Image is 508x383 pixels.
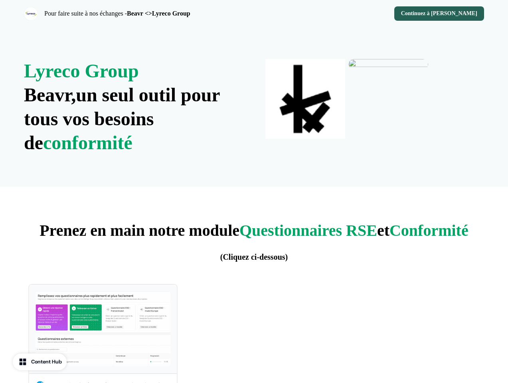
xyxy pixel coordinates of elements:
p: Prenez en main notre module et [24,219,484,267]
span: (Cliquez ci-dessous) [220,253,288,261]
div: Content Hub [31,358,62,366]
button: Content Hub [13,353,67,370]
span: Questionnaires RSE [239,221,377,239]
strong: un seul outil pour tous vos besoins de [24,84,220,153]
span: Conformité [389,221,468,239]
strong: Beavr <>Lyreco Group [127,10,190,17]
span: Lyreco Group [24,60,139,81]
p: Pour faire suite à nos échanges - [44,9,190,18]
button: Continuez à [PERSON_NAME] [394,6,484,21]
img: Automatisez la réponse à vos questionnaires RSE et conformité ! [36,291,171,367]
p: Beavr, [24,59,243,155]
span: conformité [43,132,132,153]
